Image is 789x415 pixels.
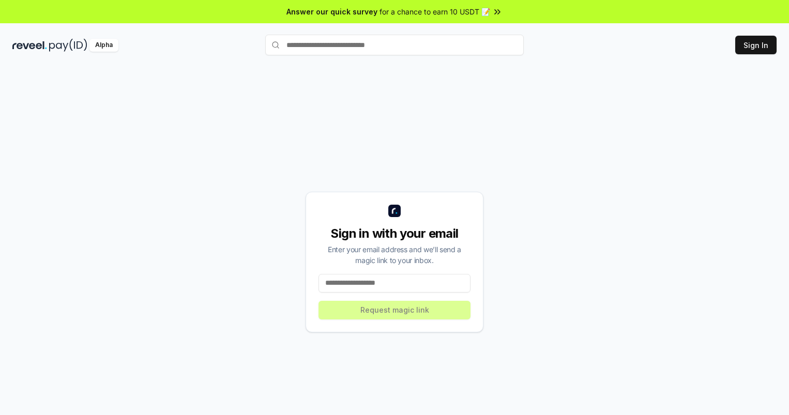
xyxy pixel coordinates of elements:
img: pay_id [49,39,87,52]
span: for a chance to earn 10 USDT 📝 [380,6,490,17]
div: Alpha [89,39,118,52]
div: Sign in with your email [318,225,471,242]
span: Answer our quick survey [286,6,377,17]
button: Sign In [735,36,777,54]
div: Enter your email address and we’ll send a magic link to your inbox. [318,244,471,266]
img: logo_small [388,205,401,217]
img: reveel_dark [12,39,47,52]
